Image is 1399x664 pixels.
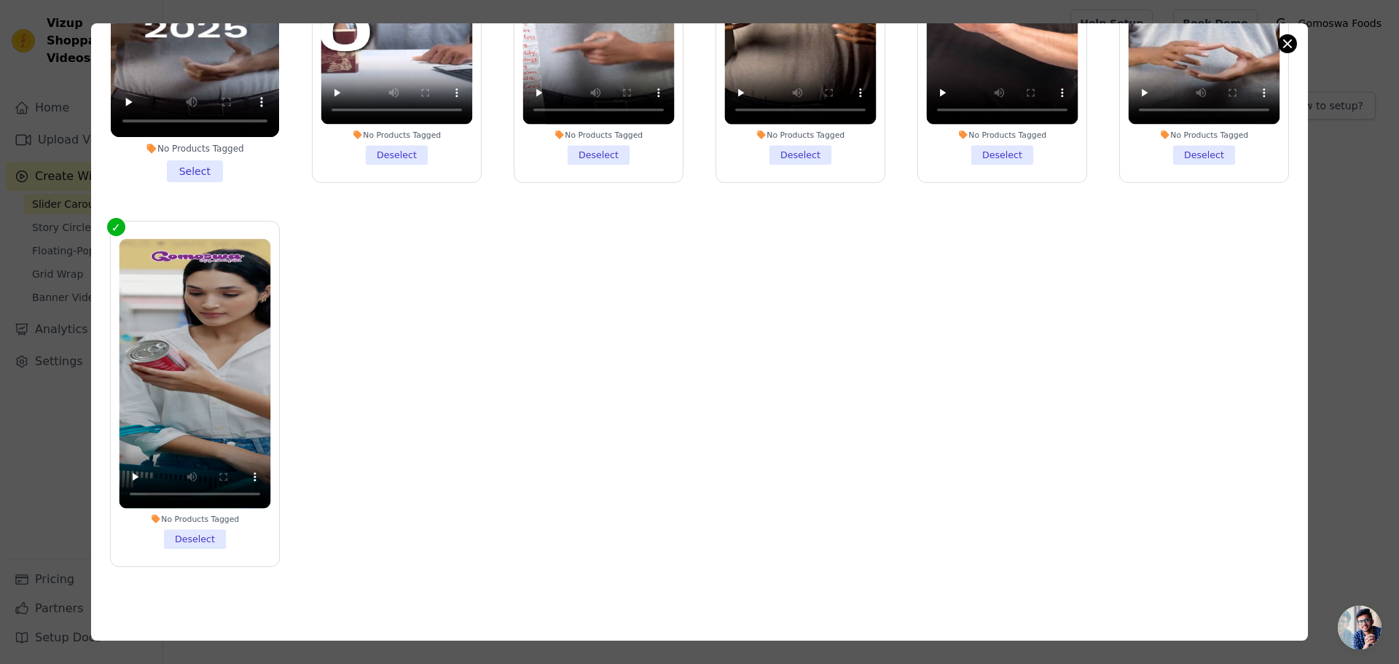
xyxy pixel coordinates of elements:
button: Close modal [1279,35,1296,52]
div: No Products Tagged [119,513,270,523]
div: No Products Tagged [1129,130,1280,140]
div: No Products Tagged [321,130,472,140]
a: Open chat [1338,606,1382,649]
div: No Products Tagged [111,143,279,155]
div: No Products Tagged [725,130,877,140]
div: No Products Tagged [522,130,674,140]
div: No Products Tagged [927,130,1078,140]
